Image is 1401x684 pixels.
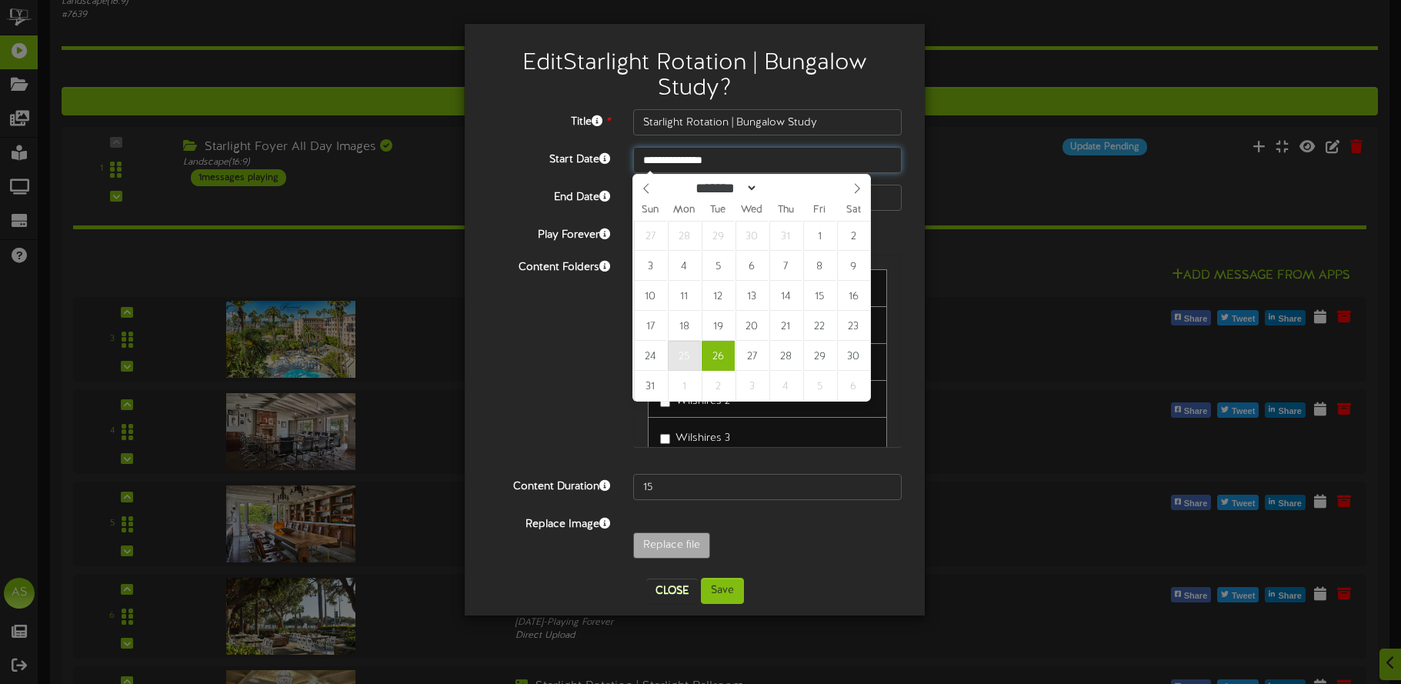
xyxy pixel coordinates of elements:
[736,251,769,281] span: August 6, 2025
[476,512,622,532] label: Replace Image
[735,205,769,215] span: Wed
[634,221,667,251] span: July 27, 2025
[702,281,735,311] span: August 12, 2025
[701,578,744,604] button: Save
[634,371,667,401] span: August 31, 2025
[476,222,622,243] label: Play Forever
[736,341,769,371] span: August 27, 2025
[736,311,769,341] span: August 20, 2025
[476,185,622,205] label: End Date
[668,311,701,341] span: August 18, 2025
[803,371,836,401] span: September 5, 2025
[667,205,701,215] span: Mon
[837,221,870,251] span: August 2, 2025
[660,397,670,407] input: Wilshires 2
[675,432,730,444] span: Wilshires 3
[769,281,802,311] span: August 14, 2025
[769,341,802,371] span: August 28, 2025
[837,251,870,281] span: August 9, 2025
[837,371,870,401] span: September 6, 2025
[803,281,836,311] span: August 15, 2025
[488,51,902,102] h2: Edit Starlight Rotation | Bungalow Study ?
[476,147,622,168] label: Start Date
[702,221,735,251] span: July 29, 2025
[769,311,802,341] span: August 21, 2025
[668,221,701,251] span: July 28, 2025
[668,281,701,311] span: August 11, 2025
[769,221,802,251] span: July 31, 2025
[634,341,667,371] span: August 24, 2025
[633,109,902,135] input: Title
[476,109,622,130] label: Title
[634,251,667,281] span: August 3, 2025
[803,311,836,341] span: August 22, 2025
[803,251,836,281] span: August 8, 2025
[646,579,698,603] button: Close
[668,371,701,401] span: September 1, 2025
[633,474,902,500] input: 15
[803,221,836,251] span: August 1, 2025
[736,221,769,251] span: July 30, 2025
[668,341,701,371] span: August 25, 2025
[476,255,622,275] label: Content Folders
[769,251,802,281] span: August 7, 2025
[736,371,769,401] span: September 3, 2025
[802,205,836,215] span: Fri
[702,311,735,341] span: August 19, 2025
[634,281,667,311] span: August 10, 2025
[633,205,667,215] span: Sun
[675,395,730,407] span: Wilshires 2
[803,341,836,371] span: August 29, 2025
[836,205,870,215] span: Sat
[701,205,735,215] span: Tue
[702,341,735,371] span: August 26, 2025
[668,251,701,281] span: August 4, 2025
[837,341,870,371] span: August 30, 2025
[758,180,813,196] input: Year
[702,371,735,401] span: September 2, 2025
[702,251,735,281] span: August 5, 2025
[769,205,802,215] span: Thu
[769,371,802,401] span: September 4, 2025
[660,434,670,444] input: Wilshires 3
[736,281,769,311] span: August 13, 2025
[837,281,870,311] span: August 16, 2025
[634,311,667,341] span: August 17, 2025
[837,311,870,341] span: August 23, 2025
[476,474,622,495] label: Content Duration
